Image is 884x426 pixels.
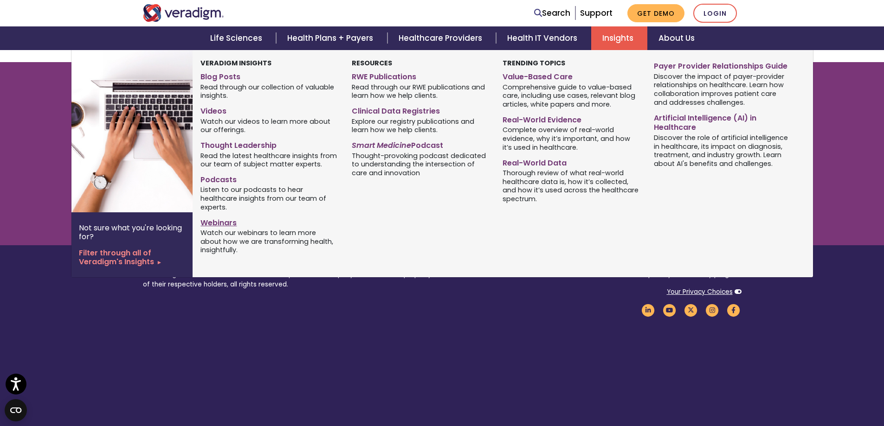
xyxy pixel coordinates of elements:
[683,306,699,315] a: Veradigm Twitter Link
[200,215,337,228] a: Webinars
[352,103,489,116] a: Clinical Data Registries
[387,26,496,50] a: Healthcare Providers
[200,58,271,68] strong: Veradigm Insights
[654,58,791,71] a: Payer Provider Relationships Guide
[352,151,489,178] span: Thought-provoking podcast dedicated to understanding the intersection of care and innovation
[200,228,337,254] span: Watch our webinars to learn more about how we are transforming health, insightfully.
[654,110,791,133] a: Artificial Intelligence (AI) in Healthcare
[534,7,570,19] a: Search
[706,359,873,415] iframe: Drift Chat Widget
[647,26,706,50] a: About Us
[200,137,337,151] a: Thought Leadership
[503,155,639,168] a: Real-World Data
[693,4,737,23] a: Login
[496,26,591,50] a: Health IT Vendors
[503,125,639,152] span: Complete overview of real-world evidence, why it’s important, and how it’s used in healthcare.
[503,82,639,109] span: Comprehensive guide to value-based care, including use cases, relevant blog articles, white paper...
[654,133,791,168] span: Discover the role of artificial intelligence in healthcare, its impact on diagnosis, treatment, a...
[352,58,392,68] strong: Resources
[627,4,684,22] a: Get Demo
[71,50,221,212] img: Two hands typing on a laptop
[503,58,565,68] strong: Trending Topics
[5,399,27,421] button: Open CMP widget
[704,306,720,315] a: Veradigm Instagram Link
[503,168,639,203] span: Thorough review of what real-world healthcare data is, how it’s collected, and how it’s used acro...
[200,185,337,212] span: Listen to our podcasts to hear healthcare insights from our team of experts.
[200,69,337,82] a: Blog Posts
[199,26,276,50] a: Life Sciences
[352,69,489,82] a: RWE Publications
[352,137,489,151] a: Smart MedicinePodcast
[200,172,337,185] a: Podcasts
[352,116,489,134] span: Explore our registry publications and learn how we help clients.
[640,306,656,315] a: Veradigm LinkedIn Link
[503,112,639,125] a: Real-World Evidence
[79,223,185,241] p: Not sure what you're looking for?
[200,103,337,116] a: Videos
[143,4,224,22] img: Veradigm logo
[200,151,337,169] span: Read the latest healthcare insights from our team of subject matter experts.
[580,7,613,19] a: Support
[200,82,337,100] span: Read through our collection of valuable insights.
[662,306,678,315] a: Veradigm YouTube Link
[648,270,742,279] a: privacy and security program
[352,140,411,151] em: Smart Medicine
[79,248,185,266] a: Filter through all of Veradigm's Insights
[503,69,639,82] a: Value-Based Care
[200,116,337,134] span: Watch our videos to learn more about our offerings.
[591,26,647,50] a: Insights
[276,26,387,50] a: Health Plans + Payers
[654,71,791,107] span: Discover the impact of payer-provider relationships on healthcare. Learn how collaboration improv...
[352,82,489,100] span: Read through our RWE publications and learn how we help clients.
[667,287,733,296] a: Your Privacy Choices
[726,306,742,315] a: Veradigm Facebook Link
